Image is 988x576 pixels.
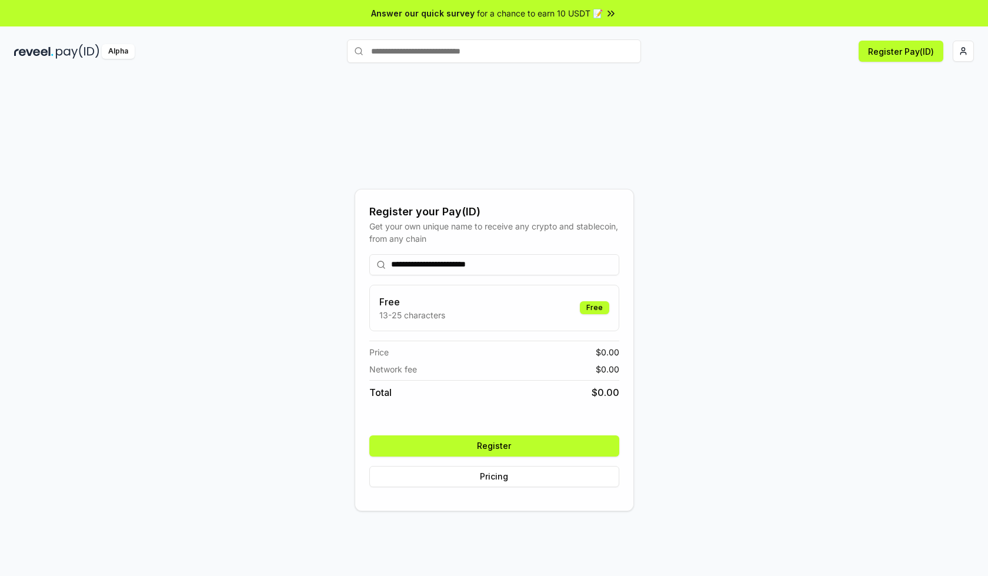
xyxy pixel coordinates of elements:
span: for a chance to earn 10 USDT 📝 [477,7,603,19]
span: Price [369,346,389,358]
span: $ 0.00 [596,363,619,375]
span: Total [369,385,392,399]
img: pay_id [56,44,99,59]
h3: Free [379,295,445,309]
span: $ 0.00 [596,346,619,358]
button: Register [369,435,619,457]
div: Register your Pay(ID) [369,204,619,220]
span: Answer our quick survey [371,7,475,19]
span: Network fee [369,363,417,375]
div: Free [580,301,609,314]
div: Alpha [102,44,135,59]
div: Get your own unique name to receive any crypto and stablecoin, from any chain [369,220,619,245]
span: $ 0.00 [592,385,619,399]
button: Pricing [369,466,619,487]
img: reveel_dark [14,44,54,59]
p: 13-25 characters [379,309,445,321]
button: Register Pay(ID) [859,41,943,62]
